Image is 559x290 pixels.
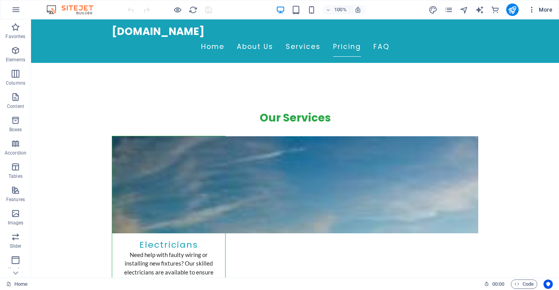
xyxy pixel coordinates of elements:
span: More [528,6,552,14]
button: Click here to leave preview mode and continue editing [173,5,182,14]
a: Click to cancel selection. Double-click to open Pages [6,280,28,289]
p: Columns [6,80,25,86]
i: AI Writer [475,5,484,14]
span: 00 00 [492,280,504,289]
button: design [429,5,438,14]
p: Header [8,266,23,273]
i: Navigator [460,5,469,14]
button: Usercentrics [543,280,553,289]
button: 100% [323,5,350,14]
i: Publish [508,5,517,14]
i: Design (Ctrl+Alt+Y) [429,5,437,14]
span: : [498,281,499,287]
p: Favorites [5,33,25,40]
h6: Session time [484,280,505,289]
i: Reload page [189,5,198,14]
button: pages [444,5,453,14]
p: Images [8,220,24,226]
span: Code [514,280,534,289]
button: text_generator [475,5,484,14]
button: navigator [460,5,469,14]
p: Features [6,196,25,203]
i: On resize automatically adjust zoom level to fit chosen device. [354,6,361,13]
button: publish [506,3,519,16]
p: Boxes [9,127,22,133]
button: More [525,3,556,16]
i: Pages (Ctrl+Alt+S) [444,5,453,14]
p: Accordion [5,150,26,156]
p: Content [7,103,24,109]
button: reload [188,5,198,14]
button: Code [511,280,537,289]
p: Tables [9,173,23,179]
button: commerce [491,5,500,14]
p: Elements [6,57,26,63]
img: Editor Logo [45,5,103,14]
h6: 100% [334,5,347,14]
p: Slider [10,243,22,249]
